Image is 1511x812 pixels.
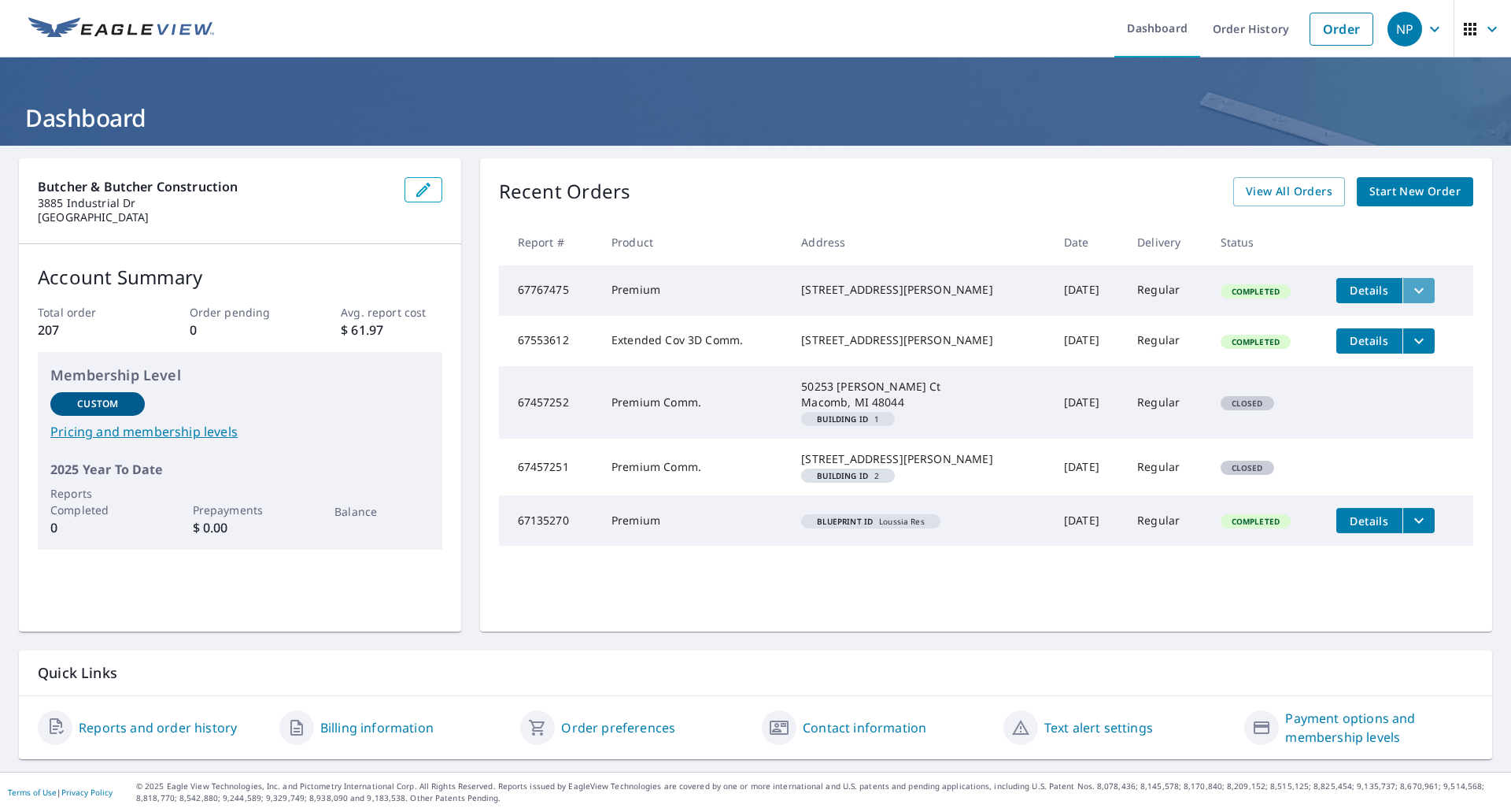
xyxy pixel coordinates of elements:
[77,397,118,411] p: Custom
[1125,265,1208,316] td: Regular
[801,379,1039,410] div: 50253 [PERSON_NAME] Ct Macomb, MI 48044
[1051,439,1125,495] td: [DATE]
[499,219,599,265] th: Report #
[61,787,113,798] a: Privacy Policy
[28,17,214,41] img: EV Logo
[38,663,1473,683] p: Quick Links
[38,196,392,210] p: 3885 Industrial Dr
[817,415,868,423] em: Building ID
[1051,366,1125,439] td: [DATE]
[599,219,789,265] th: Product
[19,102,1492,134] h1: Dashboard
[1125,439,1208,495] td: Regular
[38,304,139,321] p: Total order
[1285,709,1473,747] a: Payment options and membership levels
[599,316,789,366] td: Extended Cov 3D Comm.
[190,321,290,339] p: 0
[1402,278,1435,303] button: filesDropdownBtn-67767475
[1222,462,1273,473] span: Closed
[320,718,434,737] a: Billing information
[50,460,430,479] p: 2025 Year To Date
[1357,177,1473,206] a: Start New Order
[8,787,57,798] a: Terms of Use
[1336,328,1402,354] button: detailsBtn-67553612
[136,780,1503,804] p: © 2025 Eagle View Technologies, Inc. and Pictometry International Corp. All Rights Reserved. Repo...
[193,502,287,518] p: Prepayments
[79,718,237,737] a: Reports and order history
[38,321,139,339] p: 207
[499,439,599,495] td: 67457251
[1336,278,1402,303] button: detailsBtn-67767475
[50,518,145,537] p: 0
[1233,177,1345,206] a: View All Orders
[38,210,392,224] p: [GEOGRAPHIC_DATA]
[801,332,1039,348] div: [STREET_ADDRESS][PERSON_NAME]
[499,265,599,316] td: 67767475
[789,219,1051,265] th: Address
[1222,336,1289,347] span: Completed
[1222,286,1289,297] span: Completed
[803,718,926,737] a: Contact information
[1346,333,1393,348] span: Details
[1051,219,1125,265] th: Date
[1402,328,1435,354] button: filesDropdownBtn-67553612
[1402,508,1435,533] button: filesDropdownBtn-67135270
[1346,283,1393,298] span: Details
[8,788,113,797] p: |
[193,518,287,537] p: $ 0.00
[807,517,933,525] span: Loussia Res
[801,451,1039,467] div: [STREET_ADDRESS][PERSON_NAME]
[807,472,888,480] span: 2
[1369,182,1461,202] span: Start New Order
[599,366,789,439] td: Premium Comm.
[817,517,873,525] em: Blueprint ID
[38,263,442,291] p: Account Summary
[1387,12,1422,46] div: NP
[1051,316,1125,366] td: [DATE]
[334,503,429,520] p: Balance
[38,177,392,196] p: Butcher & Butcher Construction
[1125,316,1208,366] td: Regular
[1044,718,1153,737] a: Text alert settings
[1222,516,1289,527] span: Completed
[599,265,789,316] td: Premium
[190,304,290,321] p: Order pending
[50,365,430,386] p: Membership Level
[1125,219,1208,265] th: Delivery
[499,316,599,366] td: 67553612
[807,415,888,423] span: 1
[1051,265,1125,316] td: [DATE]
[50,485,145,518] p: Reports Completed
[1051,495,1125,546] td: [DATE]
[341,304,441,321] p: Avg. report cost
[1125,366,1208,439] td: Regular
[499,177,631,206] p: Recent Orders
[1246,182,1332,202] span: View All Orders
[499,495,599,546] td: 67135270
[1346,514,1393,528] span: Details
[1125,495,1208,546] td: Regular
[1222,398,1273,409] span: Closed
[341,321,441,339] p: $ 61.97
[561,718,675,737] a: Order preferences
[817,472,868,480] em: Building ID
[1310,13,1373,46] a: Order
[50,422,430,441] a: Pricing and membership levels
[1208,219,1324,265] th: Status
[801,282,1039,298] div: [STREET_ADDRESS][PERSON_NAME]
[599,495,789,546] td: Premium
[599,439,789,495] td: Premium Comm.
[1336,508,1402,533] button: detailsBtn-67135270
[499,366,599,439] td: 67457252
